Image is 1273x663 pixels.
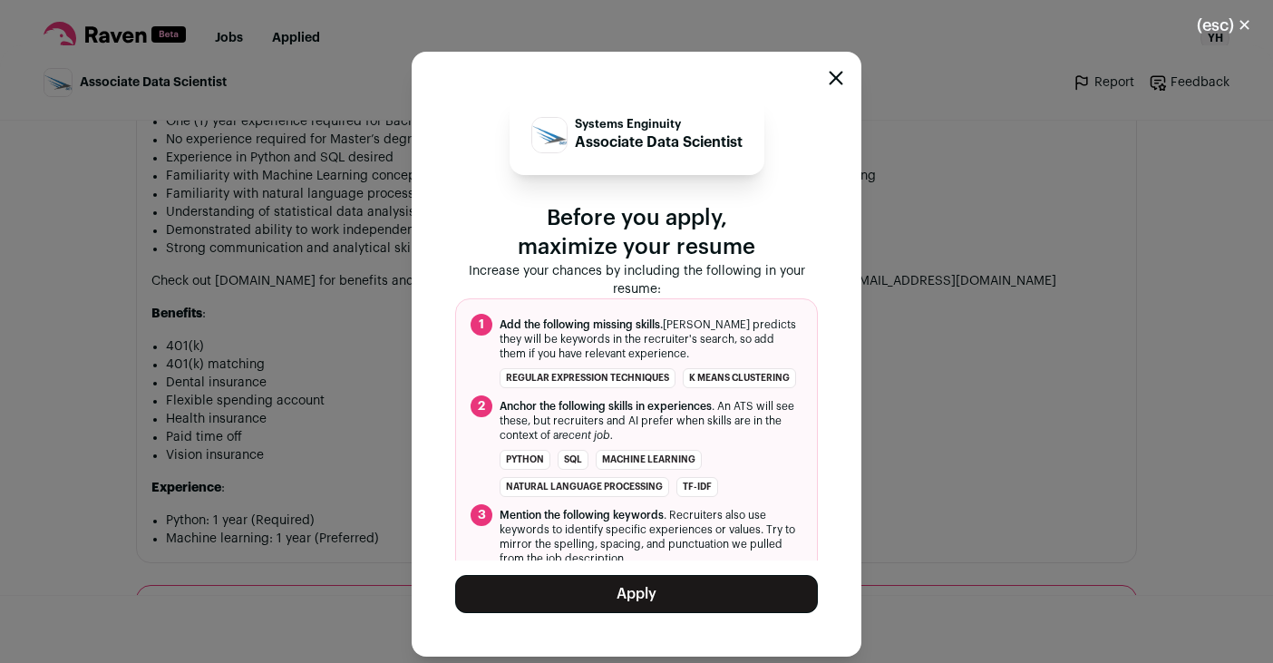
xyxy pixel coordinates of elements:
[455,262,818,298] p: Increase your chances by including the following in your resume:
[532,118,567,152] img: 4a1108a678a15e446801a12cf82a565bdfd39ae7cf83434c1ad327eb0ad437aa.jpg
[596,450,702,470] li: Machine Learning
[575,132,743,153] p: Associate Data Scientist
[455,204,818,262] p: Before you apply, maximize your resume
[500,477,669,497] li: natural language processing
[500,508,802,566] span: . Recruiters also use keywords to identify specific experiences or values. Try to mirror the spel...
[559,430,613,441] i: recent job.
[500,319,663,330] span: Add the following missing skills.
[829,71,843,85] button: Close modal
[683,368,796,388] li: K means clustering
[1175,5,1273,45] button: Close modal
[500,399,802,443] span: . An ATS will see these, but recruiters and AI prefer when skills are in the context of a
[676,477,718,497] li: TF-IDF
[500,401,712,412] span: Anchor the following skills in experiences
[500,368,675,388] li: regular expression techniques
[575,117,743,132] p: Systems Enginuity
[500,317,802,361] span: [PERSON_NAME] predicts they will be keywords in the recruiter's search, so add them if you have r...
[471,314,492,336] span: 1
[500,510,664,521] span: Mention the following keywords
[455,575,818,613] button: Apply
[471,395,492,417] span: 2
[500,450,550,470] li: Python
[471,504,492,526] span: 3
[558,450,588,470] li: SQL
